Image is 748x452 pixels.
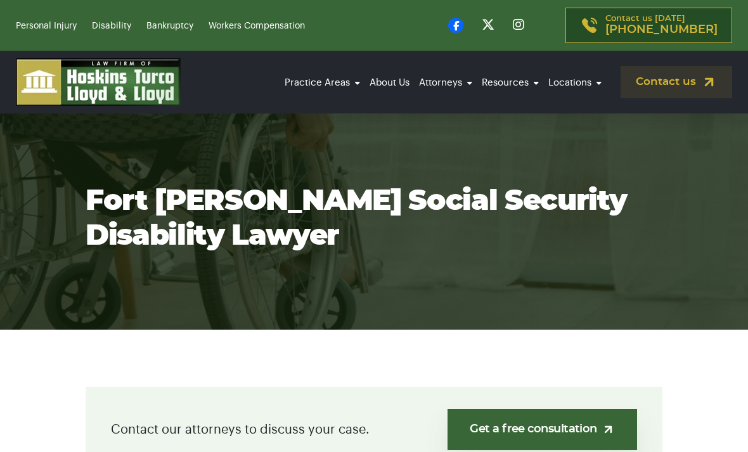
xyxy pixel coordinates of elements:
[448,409,637,450] a: Get a free consultation
[565,8,732,43] a: Contact us [DATE][PHONE_NUMBER]
[416,65,475,100] a: Attorneys
[16,22,77,30] a: Personal Injury
[86,184,662,254] h1: Fort [PERSON_NAME] Social Security Disability Lawyer
[479,65,542,100] a: Resources
[621,66,732,98] a: Contact us
[209,22,305,30] a: Workers Compensation
[16,58,181,106] img: logo
[605,23,718,36] span: [PHONE_NUMBER]
[281,65,363,100] a: Practice Areas
[602,423,615,436] img: arrow-up-right-light.svg
[366,65,413,100] a: About Us
[545,65,605,100] a: Locations
[92,22,131,30] a: Disability
[605,15,718,36] p: Contact us [DATE]
[146,22,193,30] a: Bankruptcy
